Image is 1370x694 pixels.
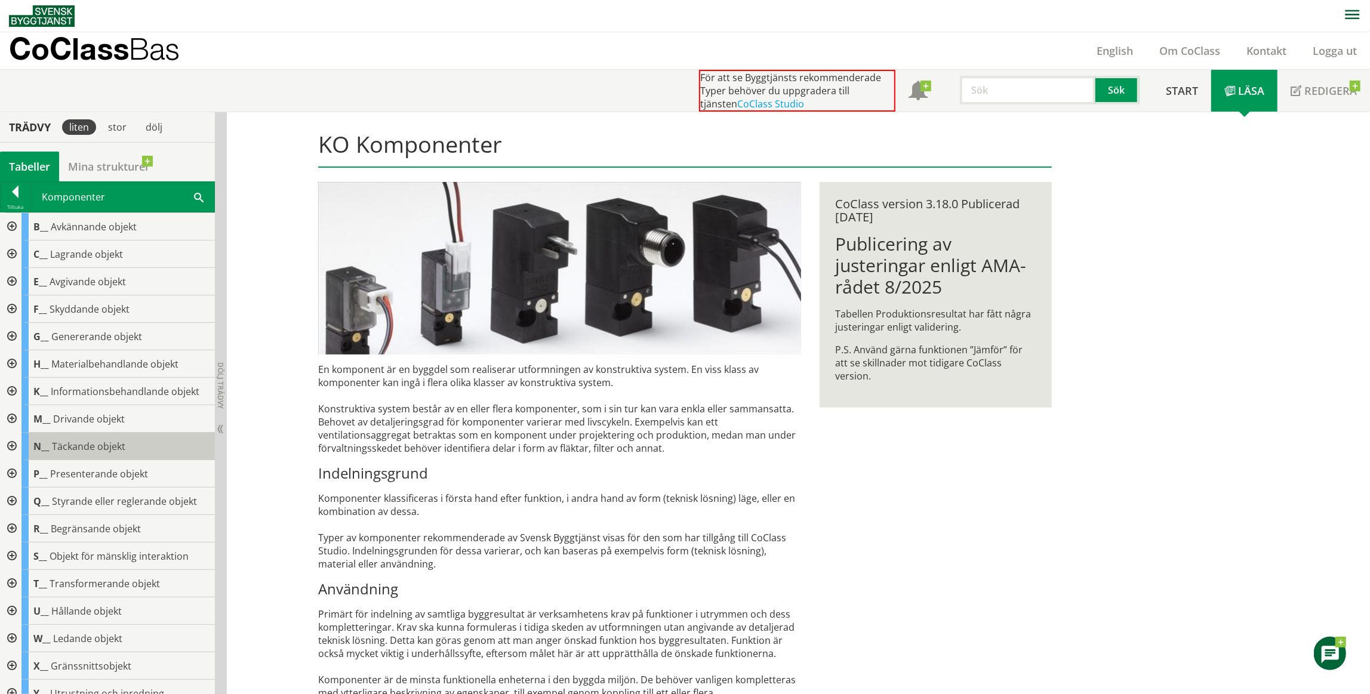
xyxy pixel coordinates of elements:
[1233,44,1300,58] a: Kontakt
[138,119,170,135] div: dölj
[51,659,131,673] span: Gränssnittsobjekt
[9,32,205,69] a: CoClassBas
[31,182,214,212] div: Komponenter
[33,303,47,316] span: F__
[62,119,96,135] div: liten
[33,220,48,233] span: B__
[2,121,57,134] div: Trädvy
[101,119,134,135] div: stor
[1277,70,1370,112] a: Redigera
[1211,70,1277,112] a: Läsa
[1095,76,1140,104] button: Sök
[33,659,48,673] span: X__
[51,522,141,535] span: Begränsande objekt
[33,357,49,371] span: H__
[835,233,1036,298] h1: Publicering av justeringar enligt AMA-rådet 8/2025
[50,577,160,590] span: Transformerande objekt
[1238,84,1264,98] span: Läsa
[9,42,180,55] p: CoClass
[318,131,1052,168] h1: KO Komponenter
[51,357,178,371] span: Materialbehandlande objekt
[835,307,1036,334] p: Tabellen Produktionsresultat har fått några justeringar enligt validering.
[53,412,125,425] span: Drivande objekt
[9,5,75,27] img: Svensk Byggtjänst
[51,330,142,343] span: Genererande objekt
[318,580,801,598] h3: Användning
[1146,44,1233,58] a: Om CoClass
[318,182,801,354] img: pilotventiler.jpg
[50,303,130,316] span: Skyddande objekt
[1300,44,1370,58] a: Logga ut
[1083,44,1146,58] a: English
[215,362,226,409] span: Dölj trädvy
[50,550,189,563] span: Objekt för mänsklig interaktion
[737,97,804,110] a: CoClass Studio
[33,495,50,508] span: Q__
[33,275,47,288] span: E__
[33,385,48,398] span: K__
[33,440,50,453] span: N__
[33,550,47,563] span: S__
[318,464,801,482] h3: Indelningsgrund
[53,632,122,645] span: Ledande objekt
[52,440,125,453] span: Täckande objekt
[33,577,47,590] span: T__
[194,190,204,203] span: Sök i tabellen
[1166,84,1198,98] span: Start
[33,604,49,618] span: U__
[50,275,126,288] span: Avgivande objekt
[835,198,1036,224] div: CoClass version 3.18.0 Publicerad [DATE]
[51,385,199,398] span: Informationsbehandlande objekt
[1,202,30,212] div: Tillbaka
[50,248,123,261] span: Lagrande objekt
[909,82,928,101] span: Notifikationer
[33,412,51,425] span: M__
[52,495,197,508] span: Styrande eller reglerande objekt
[1304,84,1357,98] span: Redigera
[129,31,180,66] span: Bas
[33,467,48,480] span: P__
[33,522,48,535] span: R__
[33,632,51,645] span: W__
[51,604,122,618] span: Hållande objekt
[699,70,895,112] div: För att se Byggtjänsts rekommenderade Typer behöver du uppgradera till tjänsten
[960,76,1095,104] input: Sök
[835,343,1036,383] p: P.S. Använd gärna funktionen ”Jämför” för att se skillnader mot tidigare CoClass version.
[33,330,49,343] span: G__
[50,467,148,480] span: Presenterande objekt
[51,220,137,233] span: Avkännande objekt
[59,152,159,181] a: Mina strukturer
[1153,70,1211,112] a: Start
[33,248,48,261] span: C__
